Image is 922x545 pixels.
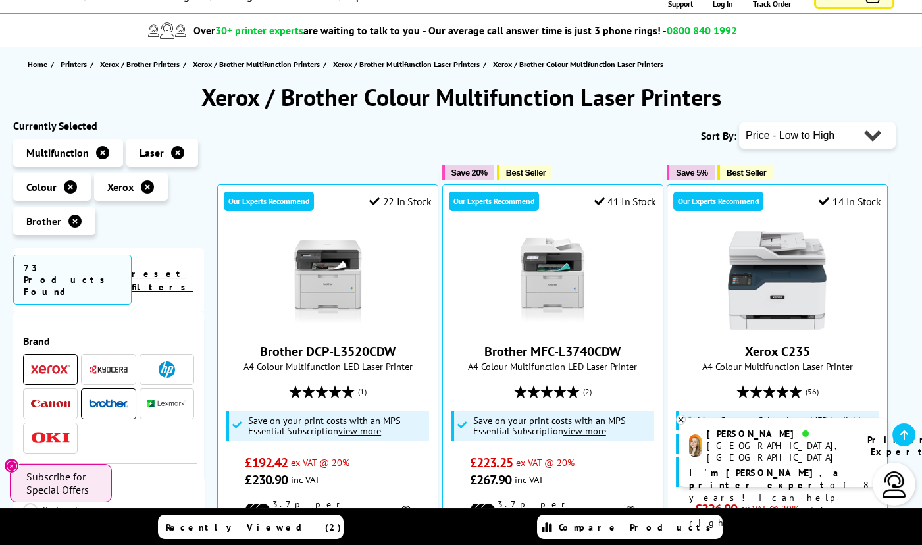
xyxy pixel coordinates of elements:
[39,480,194,496] span: Category
[673,192,763,211] div: Our Experts Recommend
[89,365,128,375] img: Kyocera
[89,396,128,412] a: Brother
[674,360,881,373] span: A4 Colour Multifunction Laser Printer
[333,57,480,71] span: Xerox / Brother Multifunction Laser Printers
[451,168,488,178] span: Save 20%
[503,231,602,330] img: Brother MFC-L3740CDW
[515,473,544,486] span: inc VAT
[248,414,401,437] span: Save on your print costs with an MPS Essential Subscription
[26,180,57,194] span: Colour
[449,360,656,373] span: A4 Colour Multifunction LED Laser Printer
[707,440,851,463] div: [GEOGRAPHIC_DATA], [GEOGRAPHIC_DATA]
[89,399,128,408] img: Brother
[166,521,342,533] span: Recently Viewed (2)
[31,396,70,412] a: Canon
[215,24,303,37] span: 30+ printer experts
[31,432,70,444] img: OKI
[497,165,553,180] button: Best Seller
[470,471,511,488] span: £267.90
[13,119,204,132] div: Currently Selected
[89,361,128,378] a: Kyocera
[470,498,635,522] li: 3.7p per mono page
[423,24,737,37] span: - Our average call answer time is just 3 phone rings! -
[245,454,288,471] span: £192.42
[26,470,99,496] span: Subscribe for Special Offers
[147,400,186,407] img: Lexmark
[667,24,737,37] span: 0800 840 1992
[473,414,626,437] span: Save on your print costs with an MPS Essential Subscription
[100,57,183,71] a: Xerox / Brother Printers
[193,57,320,71] span: Xerox / Brother Multifunction Printers
[245,498,410,522] li: 3.7p per mono page
[537,515,723,539] a: Compare Products
[28,57,51,71] a: Home
[100,57,180,71] span: Xerox / Brother Printers
[338,425,381,437] u: view more
[26,146,89,159] span: Multifunction
[728,231,827,330] img: Xerox C235
[147,396,186,412] a: Lexmark
[13,255,132,305] span: 73 Products Found
[23,334,194,348] span: Brand
[278,319,377,332] a: Brother DCP-L3520CDW
[442,165,494,180] button: Save 20%
[819,195,881,208] div: 14 In Stock
[701,129,736,142] span: Sort By:
[689,434,702,457] img: amy-livechat.png
[61,57,90,71] a: Printers
[159,361,175,378] img: HP
[13,82,909,113] h1: Xerox / Brother Colour Multifunction Laser Printers
[31,361,70,378] a: Xerox
[193,57,323,71] a: Xerox / Brother Multifunction Printers
[26,215,61,228] span: Brother
[727,168,767,178] span: Best Seller
[358,379,367,404] span: (1)
[132,268,193,293] a: reset filters
[291,456,349,469] span: ex VAT @ 20%
[503,319,602,332] a: Brother MFC-L3740CDW
[806,379,819,404] span: (56)
[470,454,513,471] span: £223.25
[563,425,606,437] u: view more
[583,379,592,404] span: (2)
[698,415,865,426] span: Most Compact Colour Laser MFP Available
[717,165,773,180] button: Best Seller
[245,471,288,488] span: £230.90
[449,192,539,211] div: Our Experts Recommend
[278,231,377,330] img: Brother DCP-L3520CDW
[61,57,87,71] span: Printers
[516,456,575,469] span: ex VAT @ 20%
[4,458,19,473] button: Close
[707,428,851,440] div: [PERSON_NAME]
[493,59,663,69] span: Xerox / Brother Colour Multifunction Laser Printers
[728,319,827,332] a: Xerox C235
[147,361,186,378] a: HP
[140,146,164,159] span: Laser
[107,180,134,194] span: Xerox
[506,168,546,178] span: Best Seller
[333,57,483,71] a: Xerox / Brother Multifunction Laser Printers
[224,192,314,211] div: Our Experts Recommend
[31,430,70,446] a: OKI
[23,503,109,532] a: Print Only
[291,473,320,486] span: inc VAT
[745,343,810,360] a: Xerox C235
[224,360,431,373] span: A4 Colour Multifunction LED Laser Printer
[676,168,707,178] span: Save 5%
[484,343,621,360] a: Brother MFC-L3740CDW
[689,467,877,529] p: of 8 years! I can help you choose the right product
[559,521,718,533] span: Compare Products
[31,365,70,374] img: Xerox
[193,24,420,37] span: Over are waiting to talk to you
[881,471,908,498] img: user-headset-light.svg
[369,195,431,208] div: 22 In Stock
[158,515,344,539] a: Recently Viewed (2)
[31,400,70,408] img: Canon
[594,195,656,208] div: 41 In Stock
[667,165,714,180] button: Save 5%
[689,467,842,491] b: I'm [PERSON_NAME], a printer expert
[260,343,396,360] a: Brother DCP-L3520CDW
